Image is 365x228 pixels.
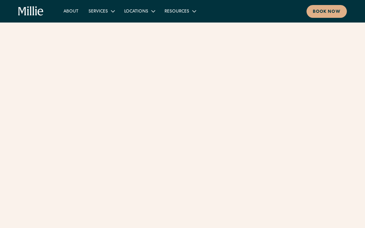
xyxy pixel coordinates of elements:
[165,8,189,15] div: Resources
[58,6,84,16] a: About
[89,8,108,15] div: Services
[307,5,347,18] a: Book now
[160,6,200,16] div: Resources
[18,6,43,16] a: home
[119,6,160,16] div: Locations
[84,6,119,16] div: Services
[313,9,341,15] div: Book now
[124,8,148,15] div: Locations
